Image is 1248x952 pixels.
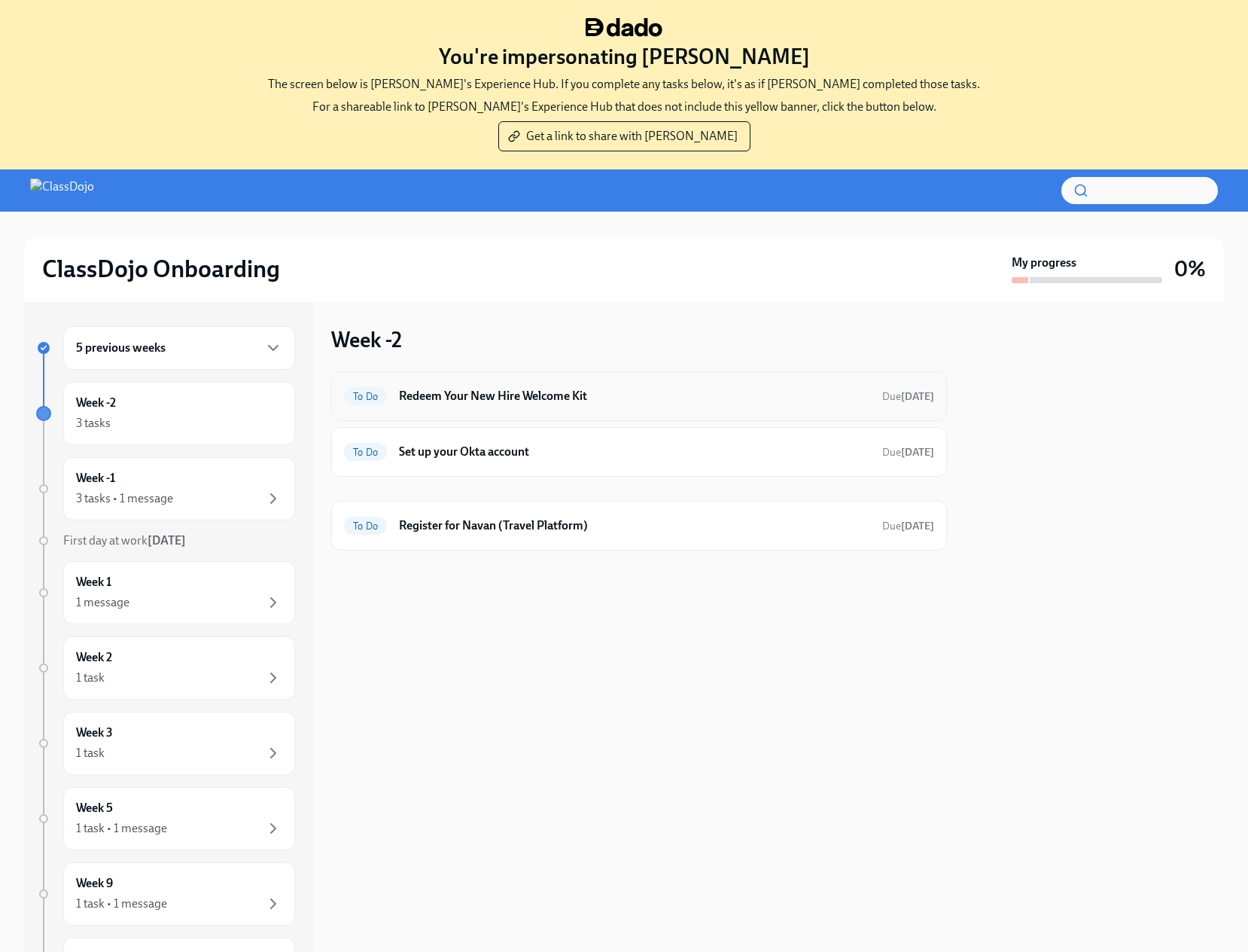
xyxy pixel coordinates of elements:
[312,99,936,115] p: For a shareable link to [PERSON_NAME]'s Experience Hub that does not include this yellow banner, ...
[76,594,129,611] div: 1 message
[76,340,166,356] h6: 5 previous weeks
[901,520,934,532] strong: [DATE]
[76,725,113,741] h6: Week 3
[76,649,112,666] h6: Week 2
[76,875,113,892] h6: Week 9
[344,514,934,538] a: To DoRegister for Navan (Travel Platform)Due[DATE]
[63,533,186,548] span: First day at work
[344,447,387,458] span: To Do
[36,712,295,775] a: Week 31 task
[498,121,750,151] button: Get a link to share with [PERSON_NAME]
[76,490,173,507] div: 3 tasks • 1 message
[36,532,295,549] a: First day at work[DATE]
[344,384,934,408] a: To DoRedeem Your New Hire Welcome KitDue[DATE]
[76,574,111,590] h6: Week 1
[882,389,934,404] span: October 9th, 2025 09:00
[882,446,934,459] span: Due
[76,470,115,487] h6: Week -1
[36,561,295,624] a: Week 11 message
[76,800,113,816] h6: Week 5
[901,446,934,459] strong: [DATE]
[1012,255,1076,271] strong: My progress
[511,129,738,144] span: Get a link to share with [PERSON_NAME]
[76,745,105,761] div: 1 task
[331,326,402,353] h3: Week -2
[586,18,662,37] img: dado
[76,395,116,411] h6: Week -2
[439,43,810,70] h3: You're impersonating [PERSON_NAME]
[63,326,295,370] div: 5 previous weeks
[76,820,167,837] div: 1 task • 1 message
[399,388,870,404] h6: Redeem Your New Hire Welcome Kit
[76,896,167,912] div: 1 task • 1 message
[76,415,111,432] div: 3 tasks
[36,787,295,850] a: Week 51 task • 1 message
[1174,255,1206,282] h3: 0%
[36,636,295,700] a: Week 21 task
[882,445,934,459] span: October 9th, 2025 09:00
[882,520,934,532] span: Due
[36,457,295,520] a: Week -13 tasks • 1 message
[268,76,980,93] p: The screen below is [PERSON_NAME]'s Experience Hub. If you complete any tasks below, it's as if [...
[36,382,295,445] a: Week -23 tasks
[344,440,934,464] a: To DoSet up your Okta accountDue[DATE]
[882,519,934,533] span: October 14th, 2025 09:00
[36,862,295,926] a: Week 91 task • 1 message
[30,178,94,203] img: ClassDojo
[901,390,934,403] strong: [DATE]
[42,254,280,284] h2: ClassDojo Onboarding
[399,517,870,534] h6: Register for Navan (Travel Platform)
[148,533,186,548] strong: [DATE]
[76,670,105,686] div: 1 task
[399,444,870,460] h6: Set up your Okta account
[882,390,934,403] span: Due
[344,520,387,532] span: To Do
[344,391,387,402] span: To Do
